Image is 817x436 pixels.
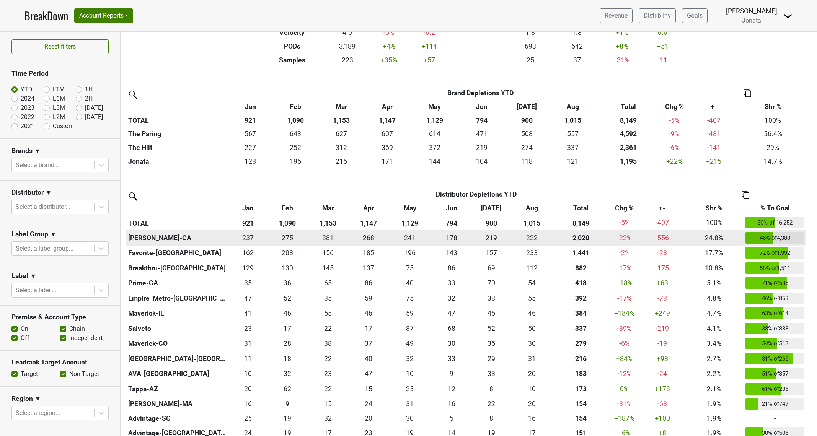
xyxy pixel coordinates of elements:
td: 68.501 [471,260,511,276]
th: 2020.150 [553,230,609,246]
td: 241.24 [388,230,432,246]
div: 2,361 [598,143,659,153]
th: Total: activate to sort column ascending [597,100,660,114]
div: 215 [320,156,363,166]
td: 185.334 [349,246,388,261]
h3: Label Group [11,230,48,238]
th: Velocity [256,26,328,39]
div: 52 [269,293,305,303]
div: 137 [351,263,386,273]
span: ▼ [46,188,52,197]
label: [DATE] [85,112,103,122]
td: 35 [307,291,349,306]
td: 233.001 [511,246,553,261]
td: 336.992 [549,141,597,155]
div: 557 [551,129,595,139]
td: 37 [554,53,600,67]
div: -556 [642,233,683,243]
td: 35.5 [267,276,307,291]
div: 418 [554,278,607,288]
td: 4.8% [685,291,744,306]
th: Shr %: activate to sort column ascending [685,202,744,215]
th: Feb: activate to sort column ascending [267,202,307,215]
th: 1,129 [388,215,432,231]
th: 1,153 [318,114,365,127]
th: Jan: activate to sort column ascending [228,100,273,114]
div: 4,592 [598,129,659,139]
th: May: activate to sort column ascending [410,100,460,114]
td: -0.2 [411,26,448,39]
th: Jun: activate to sort column ascending [460,100,504,114]
div: -481 [690,129,738,139]
div: 143 [434,248,470,258]
td: -11 [644,53,681,67]
td: 33.01 [432,276,472,291]
td: 117.75 [504,155,549,169]
div: 35 [230,278,266,288]
div: 40 [390,278,430,288]
td: 368.941 [365,141,409,155]
td: 267.91 [349,230,388,246]
td: +57 [411,53,448,67]
th: PODs [256,39,328,53]
div: 1,195 [598,156,659,166]
div: +215 [690,156,738,166]
th: 8,149 [553,215,609,231]
td: +35 % [367,53,411,67]
th: Jan: activate to sort column ascending [228,202,268,215]
td: 5.1% [685,276,744,291]
td: 75.083 [388,260,432,276]
td: 507.687 [504,127,549,141]
th: Maverick-IL [126,306,228,321]
th: 8,149 [597,114,660,127]
label: L3M [53,103,65,112]
td: 607.013 [365,127,409,141]
div: 233 [513,248,551,258]
div: 35 [309,293,347,303]
label: [DATE] [85,103,103,112]
th: 794 [432,215,472,231]
div: 59 [351,293,386,303]
label: Non-Target [69,369,99,379]
td: 129.918 [267,260,307,276]
td: 613.866 [410,127,460,141]
h3: Time Period [11,70,109,78]
div: 196 [390,248,430,258]
div: 55 [513,293,551,303]
th: Aug: activate to sort column ascending [549,100,597,114]
button: Reset filters [11,39,109,54]
th: Jun: activate to sort column ascending [432,202,472,215]
th: Brand Depletions YTD [273,86,688,100]
div: 219 [473,233,509,243]
th: Jul: activate to sort column ascending [504,100,549,114]
td: 17.7% [685,246,744,261]
th: 882.420 [553,260,609,276]
th: Empire_Metro-[GEOGRAPHIC_DATA] [126,291,228,306]
td: 55.083 [511,291,553,306]
td: 137.252 [349,260,388,276]
th: Jonata [126,155,228,169]
td: 642 [554,39,600,53]
td: -9 % [660,127,688,141]
label: 2H [85,94,93,103]
th: 418.170 [553,276,609,291]
th: 1,015 [549,114,597,127]
td: 626.597 [318,127,365,141]
div: 171 [367,156,408,166]
span: -5% [619,219,630,226]
th: Apr: activate to sort column ascending [349,202,388,215]
label: L2M [53,112,65,122]
div: 508 [506,129,548,139]
td: 156.001 [307,246,349,261]
th: Chg %: activate to sort column ascending [660,100,688,114]
td: 65.25 [307,276,349,291]
span: ▼ [50,230,56,239]
div: 75 [390,293,430,303]
label: Custom [53,122,74,131]
td: -31 % [600,53,644,67]
td: -22 % [609,230,640,246]
td: 47 [228,291,268,306]
div: 47 [230,293,266,303]
td: 195.33 [273,155,318,169]
th: Total: activate to sort column ascending [553,202,609,215]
